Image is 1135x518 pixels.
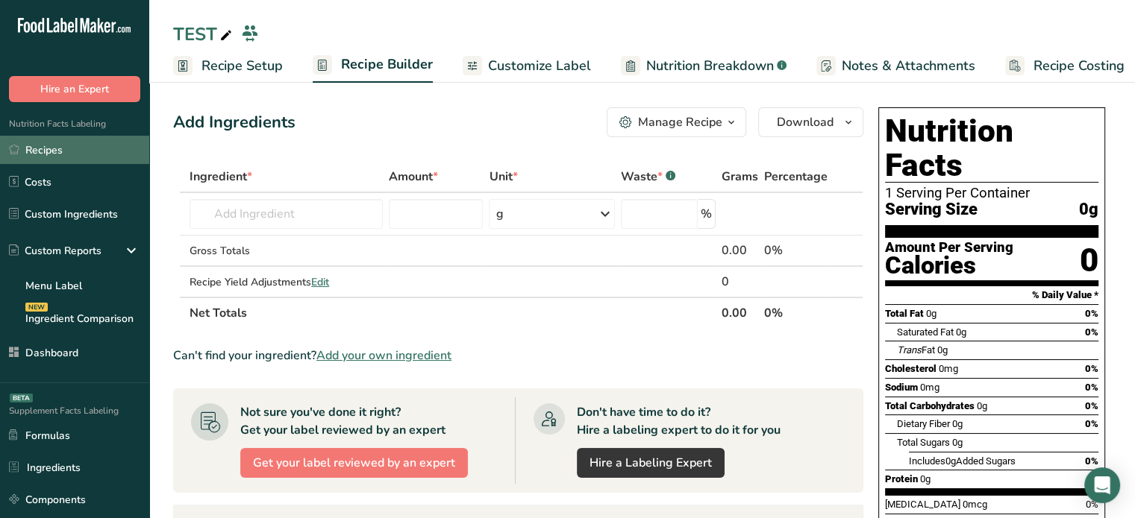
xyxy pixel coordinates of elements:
span: Sodium [885,382,918,393]
a: Recipe Costing [1005,49,1125,83]
span: Cholesterol [885,363,937,374]
span: 0mg [939,363,958,374]
a: Recipe Builder [313,48,433,83]
span: 0g [937,344,948,356]
div: 0 [1080,241,1098,280]
a: Nutrition Breakdown [621,49,787,83]
div: Custom Reports [9,243,101,259]
span: 0% [1085,400,1098,411]
span: 0g [956,326,966,338]
span: 0% [1085,382,1098,393]
span: Total Fat [885,308,924,319]
div: Add Ingredients [173,110,296,135]
div: 1 Serving Per Container [885,186,1098,200]
div: 0.00 [722,241,758,259]
span: 0g [926,308,937,319]
span: 0g [977,400,987,411]
div: 0 [722,273,758,291]
span: Dietary Fiber [897,418,950,429]
button: Manage Recipe [607,107,746,137]
span: Download [777,113,834,131]
span: 0g [952,437,963,448]
span: Recipe Builder [341,54,433,75]
span: Grams [722,168,758,186]
a: Hire a Labeling Expert [577,448,725,478]
span: Saturated Fat [897,326,954,338]
span: Protein [885,473,918,484]
th: 0.00 [719,297,761,328]
span: 0g [952,418,963,429]
div: Waste [621,168,675,186]
span: Ingredient [190,168,252,186]
i: Trans [897,344,922,356]
span: Total Carbohydrates [885,400,975,411]
span: 0% [1085,308,1098,319]
span: Total Sugars [897,437,950,448]
button: Download [758,107,863,137]
div: TEST [173,21,235,48]
span: 0% [1085,363,1098,374]
h1: Nutrition Facts [885,114,1098,183]
span: 0g [1079,200,1098,219]
span: Edit [311,275,329,289]
span: Includes Added Sugars [909,455,1016,467]
div: Manage Recipe [638,113,722,131]
th: 0% [761,297,831,328]
span: 0% [1086,499,1098,510]
div: g [495,205,503,223]
span: Notes & Attachments [842,56,975,76]
span: Unit [489,168,517,186]
span: 0% [1085,326,1098,338]
span: 0mcg [963,499,987,510]
div: 0% [764,241,828,259]
div: Gross Totals [190,243,383,259]
span: Recipe Setup [201,56,283,76]
button: Hire an Expert [9,76,140,102]
span: Recipe Costing [1034,56,1125,76]
th: Net Totals [187,297,719,328]
div: NEW [25,303,48,312]
div: Open Intercom Messenger [1084,467,1120,503]
span: 0% [1085,455,1098,467]
span: Get your label reviewed by an expert [253,454,455,472]
div: Don't have time to do it? Hire a labeling expert to do it for you [577,403,781,439]
div: Calories [885,255,1013,277]
span: [MEDICAL_DATA] [885,499,960,510]
div: Not sure you've done it right? Get your label reviewed by an expert [240,403,445,439]
div: Amount Per Serving [885,241,1013,255]
input: Add Ingredient [190,199,383,229]
button: Get your label reviewed by an expert [240,448,468,478]
div: Can't find your ingredient? [173,347,863,364]
span: Add your own ingredient [316,347,451,364]
span: Serving Size [885,200,978,219]
a: Notes & Attachments [816,49,975,83]
div: BETA [10,394,33,402]
span: 0% [1085,418,1098,429]
a: Customize Label [463,49,591,83]
div: Recipe Yield Adjustments [190,274,383,290]
section: % Daily Value * [885,286,1098,304]
span: 0mg [920,382,939,393]
span: Percentage [764,168,828,186]
span: Fat [897,344,935,356]
span: 0g [920,473,931,484]
span: 0g [945,455,956,467]
span: Customize Label [488,56,591,76]
a: Recipe Setup [173,49,283,83]
span: Nutrition Breakdown [646,56,774,76]
span: Amount [389,168,438,186]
